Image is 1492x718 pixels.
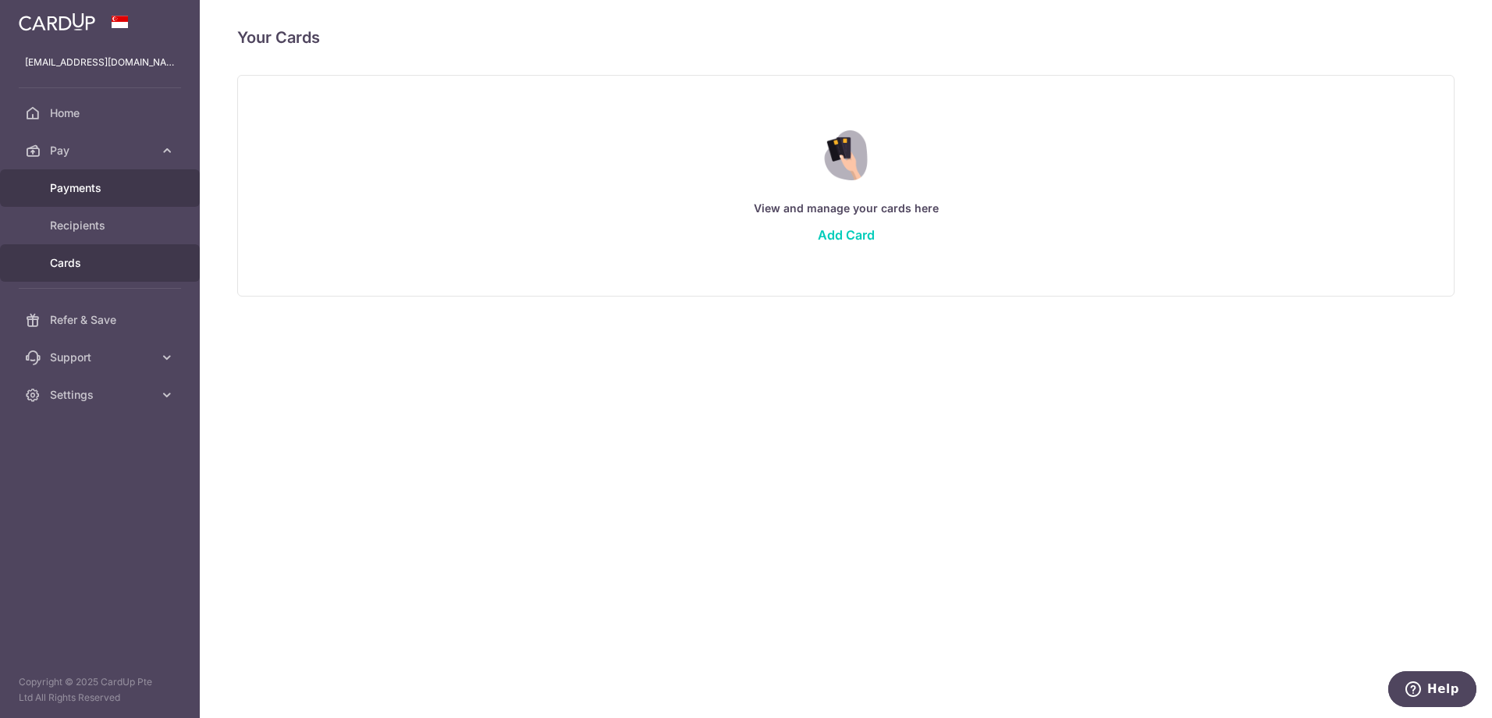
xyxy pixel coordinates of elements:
span: Cards [50,255,153,271]
span: Payments [50,180,153,196]
span: Settings [50,387,153,403]
a: Add Card [818,227,875,243]
p: [EMAIL_ADDRESS][DOMAIN_NAME] [25,55,175,70]
img: CardUp [19,12,95,31]
span: Recipients [50,218,153,233]
span: Pay [50,143,153,158]
p: View and manage your cards here [269,199,1423,218]
span: Refer & Save [50,312,153,328]
h4: Your Cards [237,25,320,50]
span: Home [50,105,153,121]
iframe: Opens a widget where you can find more information [1387,671,1476,710]
span: Help [40,11,72,25]
img: Credit Card [812,130,879,180]
span: Support [50,350,153,365]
